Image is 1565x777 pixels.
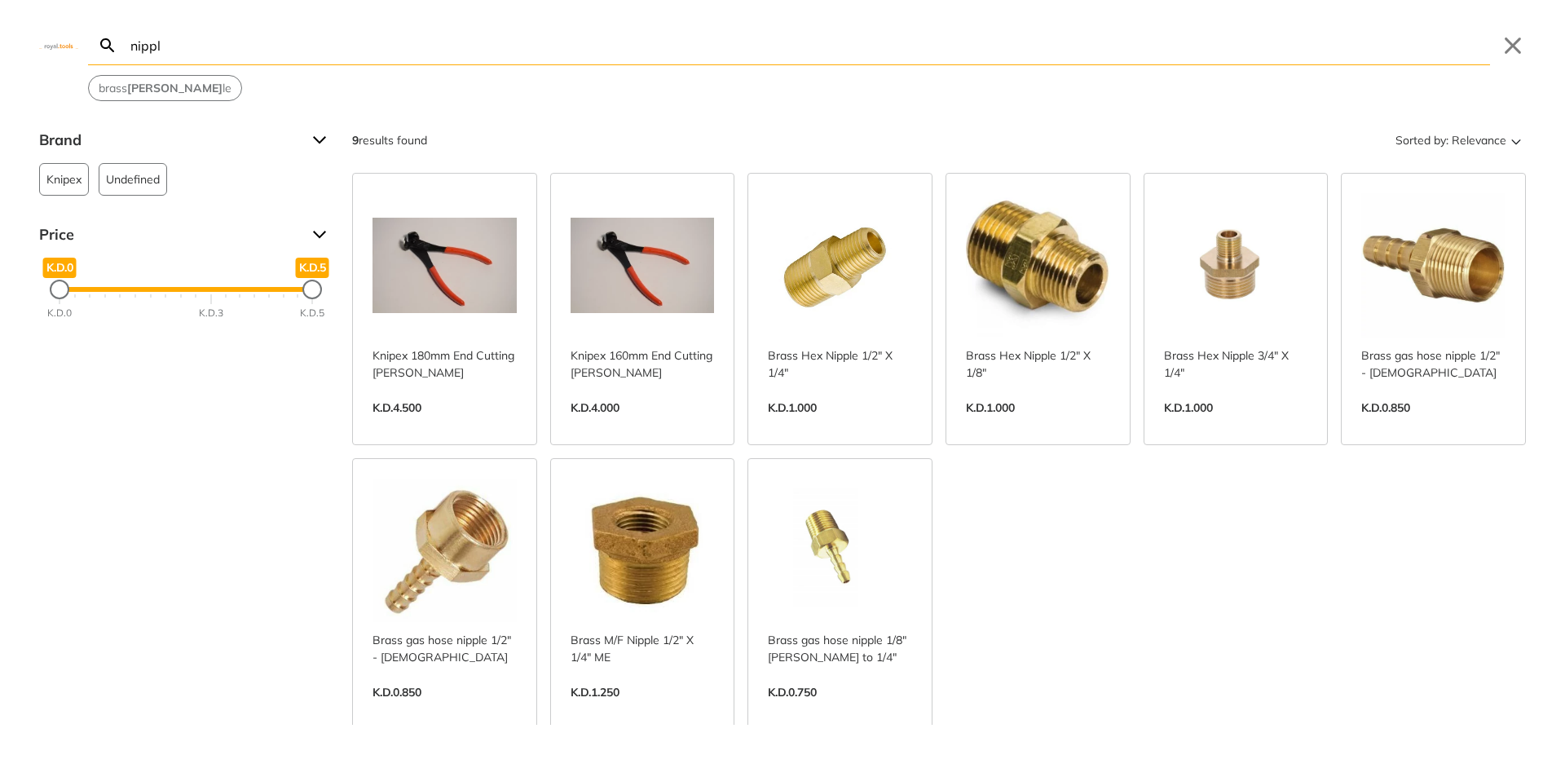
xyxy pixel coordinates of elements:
strong: 9 [352,133,359,148]
div: K.D.3 [199,306,223,320]
button: Knipex [39,163,89,196]
img: Close [39,42,78,49]
button: Sorted by:Relevance Sort [1392,127,1526,153]
div: K.D.5 [300,306,324,320]
div: results found [352,127,427,153]
svg: Search [98,36,117,55]
input: Search… [127,26,1490,64]
button: Undefined [99,163,167,196]
span: Knipex [46,164,82,195]
strong: [PERSON_NAME] [127,81,223,95]
button: Close [1500,33,1526,59]
div: Minimum Price [50,280,69,299]
div: Suggestion: brass nipple [88,75,242,101]
span: Undefined [106,164,160,195]
span: Relevance [1452,127,1506,153]
svg: Sort [1506,130,1526,150]
button: Select suggestion: brass nipple [89,76,241,100]
div: K.D.0 [47,306,72,320]
div: Maximum Price [302,280,322,299]
span: brass le [99,80,231,97]
span: Brand [39,127,300,153]
span: Price [39,222,300,248]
